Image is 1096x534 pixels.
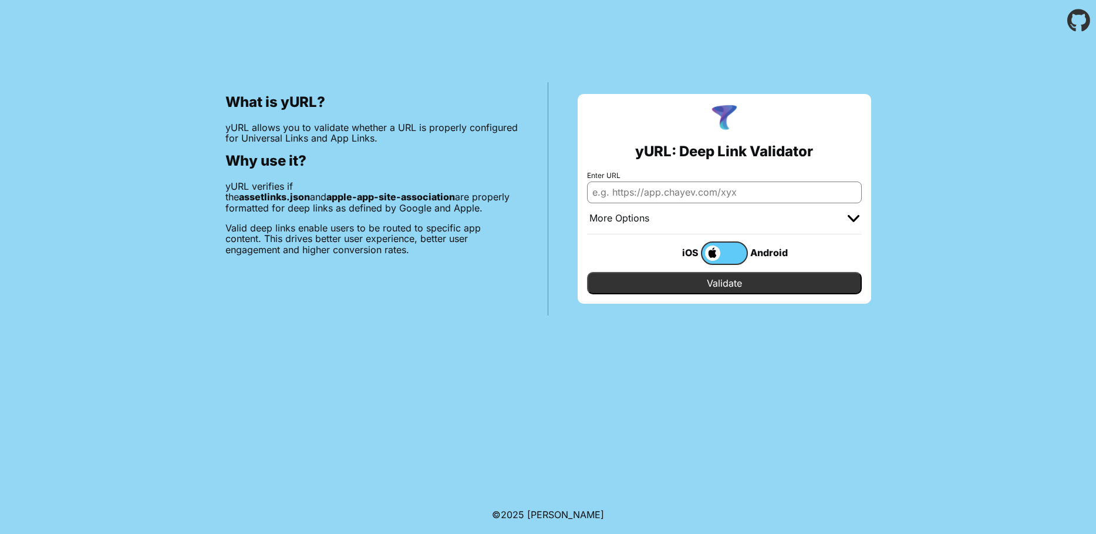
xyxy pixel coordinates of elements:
[225,94,518,110] h2: What is yURL?
[635,143,813,160] h2: yURL: Deep Link Validator
[709,103,740,134] img: yURL Logo
[492,495,604,534] footer: ©
[239,191,310,203] b: assetlinks.json
[587,272,862,294] input: Validate
[748,245,795,260] div: Android
[527,509,604,520] a: Michael Ibragimchayev's Personal Site
[225,181,518,213] p: yURL verifies if the and are properly formatted for deep links as defined by Google and Apple.
[654,245,701,260] div: iOS
[326,191,455,203] b: apple-app-site-association
[225,122,518,144] p: yURL allows you to validate whether a URL is properly configured for Universal Links and App Links.
[587,172,862,180] label: Enter URL
[848,215,859,222] img: chevron
[225,153,518,169] h2: Why use it?
[501,509,524,520] span: 2025
[589,213,649,224] div: More Options
[587,182,862,203] input: e.g. https://app.chayev.com/xyx
[225,223,518,255] p: Valid deep links enable users to be routed to specific app content. This drives better user exper...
